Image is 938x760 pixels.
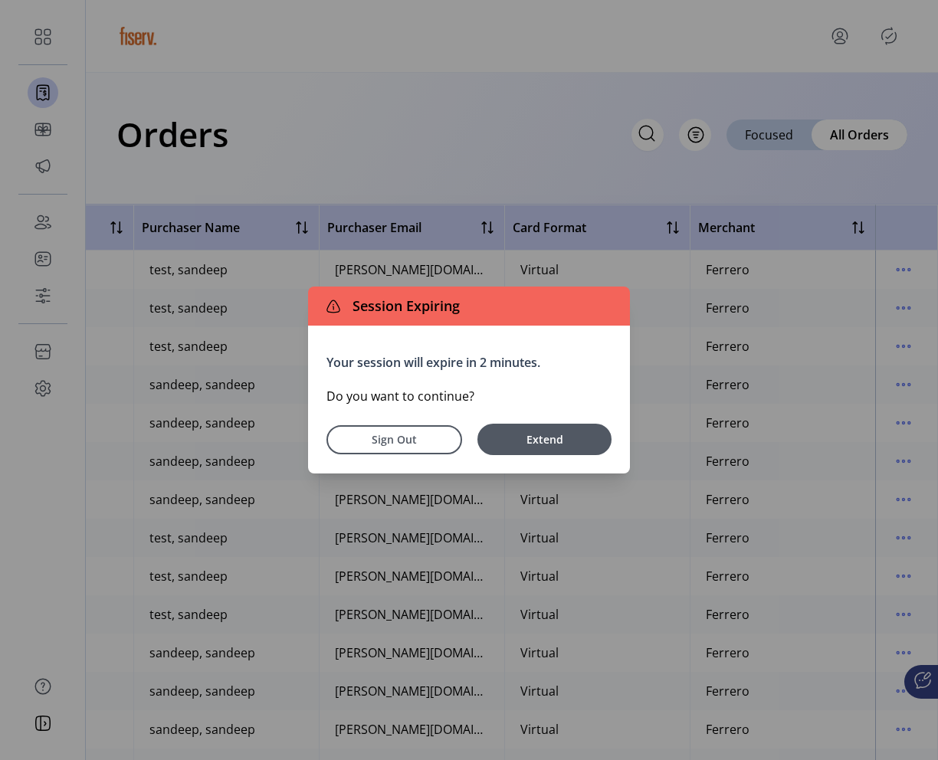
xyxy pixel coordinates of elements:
[326,387,612,405] p: Do you want to continue?
[346,296,460,316] span: Session Expiring
[326,353,612,372] p: Your session will expire in 2 minutes.
[346,431,442,447] span: Sign Out
[477,424,612,455] button: Extend
[326,425,462,454] button: Sign Out
[485,431,604,447] span: Extend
